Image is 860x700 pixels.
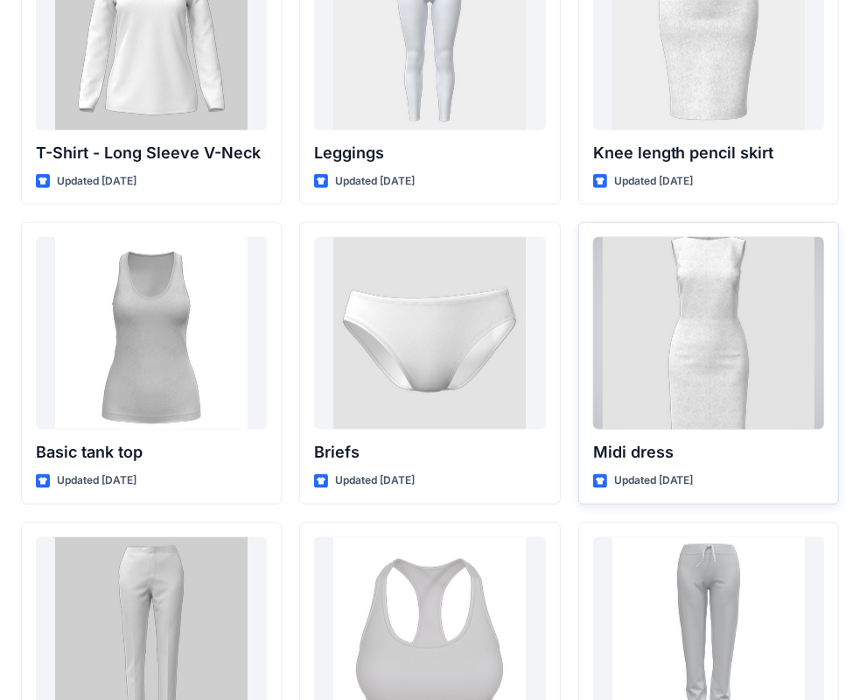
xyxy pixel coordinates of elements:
[36,440,267,465] p: Basic tank top
[614,472,694,490] p: Updated [DATE]
[335,172,415,191] p: Updated [DATE]
[36,237,267,430] a: Basic tank top
[614,172,694,191] p: Updated [DATE]
[36,141,267,165] p: T-Shirt - Long Sleeve V-Neck
[57,472,136,490] p: Updated [DATE]
[314,440,545,465] p: Briefs
[593,440,824,465] p: Midi dress
[335,472,415,490] p: Updated [DATE]
[314,141,545,165] p: Leggings
[57,172,136,191] p: Updated [DATE]
[314,237,545,430] a: Briefs
[593,141,824,165] p: Knee length pencil skirt
[593,237,824,430] a: Midi dress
